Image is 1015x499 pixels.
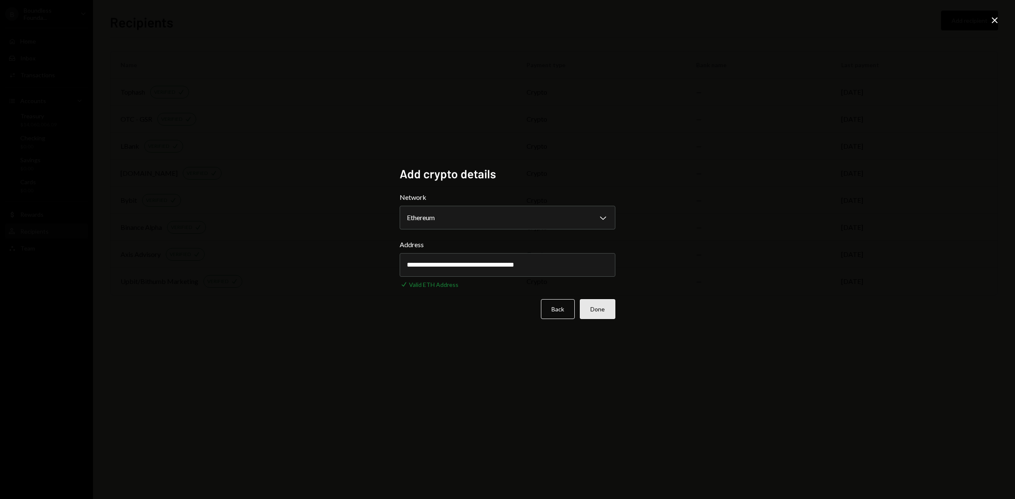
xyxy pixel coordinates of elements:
[400,240,615,250] label: Address
[400,192,615,202] label: Network
[400,206,615,229] button: Network
[541,299,575,319] button: Back
[580,299,615,319] button: Done
[400,166,615,182] h2: Add crypto details
[409,280,458,289] div: Valid ETH Address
